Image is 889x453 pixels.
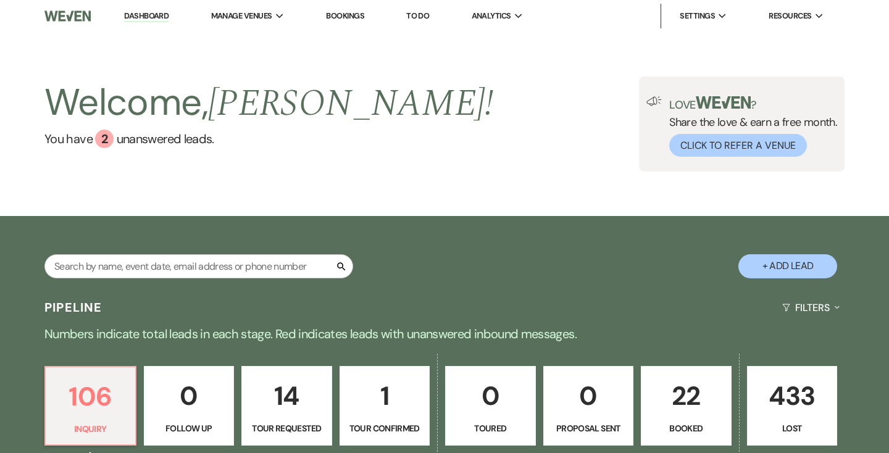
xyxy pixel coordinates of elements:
[152,422,227,435] p: Follow Up
[755,422,830,435] p: Lost
[53,376,128,417] p: 106
[649,422,724,435] p: Booked
[348,375,422,417] p: 1
[472,10,511,22] span: Analytics
[44,3,91,29] img: Weven Logo
[641,366,732,446] a: 22Booked
[44,299,102,316] h3: Pipeline
[44,77,493,130] h2: Welcome,
[769,10,811,22] span: Resources
[44,130,493,148] a: You have 2 unanswered leads.
[551,375,626,417] p: 0
[124,10,169,22] a: Dashboard
[53,422,128,436] p: Inquiry
[445,366,536,446] a: 0Toured
[249,375,324,417] p: 14
[211,10,272,22] span: Manage Venues
[44,366,136,446] a: 106Inquiry
[406,10,429,21] a: To Do
[340,366,430,446] a: 1Tour Confirmed
[669,134,807,157] button: Click to Refer a Venue
[208,75,493,132] span: [PERSON_NAME] !
[144,366,235,446] a: 0Follow Up
[453,375,528,417] p: 0
[680,10,715,22] span: Settings
[747,366,838,446] a: 433Lost
[662,96,837,157] div: Share the love & earn a free month.
[44,254,353,278] input: Search by name, event date, email address or phone number
[669,96,837,110] p: Love ?
[241,366,332,446] a: 14Tour Requested
[646,96,662,106] img: loud-speaker-illustration.svg
[453,422,528,435] p: Toured
[551,422,626,435] p: Proposal Sent
[696,96,751,109] img: weven-logo-green.svg
[326,10,364,21] a: Bookings
[777,291,845,324] button: Filters
[249,422,324,435] p: Tour Requested
[755,375,830,417] p: 433
[152,375,227,417] p: 0
[738,254,837,278] button: + Add Lead
[543,366,634,446] a: 0Proposal Sent
[95,130,114,148] div: 2
[348,422,422,435] p: Tour Confirmed
[649,375,724,417] p: 22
